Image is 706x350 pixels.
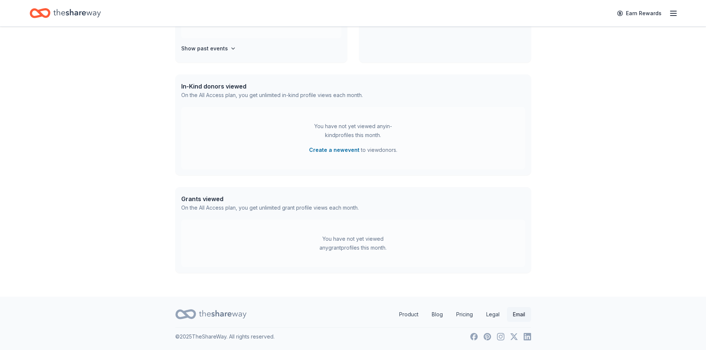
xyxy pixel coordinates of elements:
div: On the All Access plan, you get unlimited in-kind profile views each month. [181,91,363,100]
a: Earn Rewards [613,7,666,20]
div: On the All Access plan, you get unlimited grant profile views each month. [181,203,359,212]
button: Create a newevent [309,146,359,154]
div: You have not yet viewed any in-kind profiles this month. [307,122,400,140]
a: Legal [480,307,506,322]
p: © 2025 TheShareWay. All rights reserved. [175,332,275,341]
div: Grants viewed [181,194,359,203]
a: Home [30,4,101,22]
nav: quick links [393,307,531,322]
div: You have not yet viewed any grant profiles this month. [307,234,400,252]
span: to view donors . [309,146,397,154]
a: Pricing [450,307,479,322]
button: Show past events [181,44,236,53]
a: Product [393,307,424,322]
div: In-Kind donors viewed [181,82,363,91]
a: Email [507,307,531,322]
h4: Show past events [181,44,228,53]
a: Blog [426,307,449,322]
